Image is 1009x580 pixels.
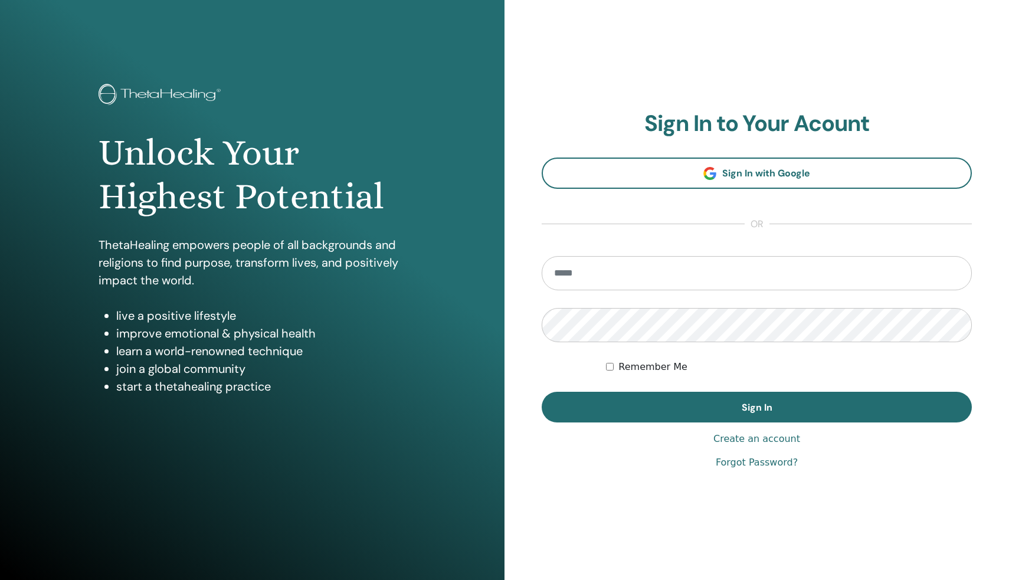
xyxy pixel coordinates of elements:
[713,432,800,446] a: Create an account
[542,110,972,137] h2: Sign In to Your Acount
[116,342,405,360] li: learn a world-renowned technique
[116,307,405,325] li: live a positive lifestyle
[618,360,687,374] label: Remember Me
[99,236,405,289] p: ThetaHealing empowers people of all backgrounds and religions to find purpose, transform lives, a...
[716,456,798,470] a: Forgot Password?
[116,360,405,378] li: join a global community
[99,131,405,219] h1: Unlock Your Highest Potential
[606,360,972,374] div: Keep me authenticated indefinitely or until I manually logout
[542,158,972,189] a: Sign In with Google
[116,378,405,395] li: start a thetahealing practice
[745,217,769,231] span: or
[742,401,772,414] span: Sign In
[116,325,405,342] li: improve emotional & physical health
[542,392,972,422] button: Sign In
[722,167,810,179] span: Sign In with Google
